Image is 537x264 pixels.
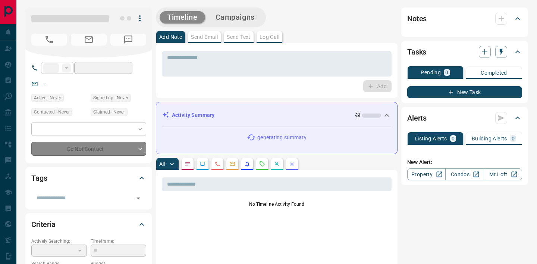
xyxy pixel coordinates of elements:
p: 0 [512,136,515,141]
div: Do Not Contact [31,142,146,156]
div: Tags [31,169,146,187]
p: Building Alerts [472,136,507,141]
a: Property [407,168,446,180]
span: Signed up - Never [93,94,128,102]
svg: Emails [229,161,235,167]
svg: Notes [185,161,191,167]
div: Alerts [407,109,522,127]
p: Add Note [159,34,182,40]
h2: Tasks [407,46,426,58]
p: 0 [452,136,455,141]
span: Claimed - Never [93,108,125,116]
h2: Notes [407,13,427,25]
h2: Criteria [31,218,56,230]
button: New Task [407,86,522,98]
svg: Lead Browsing Activity [200,161,205,167]
span: Contacted - Never [34,108,70,116]
div: Activity Summary [162,108,391,122]
p: Pending [421,70,441,75]
p: generating summary [257,134,306,142]
svg: Agent Actions [289,161,295,167]
p: All [159,161,165,167]
div: Criteria [31,215,146,233]
span: No Number [110,34,146,46]
h2: Alerts [407,112,427,124]
div: Tasks [407,43,522,61]
svg: Opportunities [274,161,280,167]
p: 0 [445,70,448,75]
svg: Listing Alerts [244,161,250,167]
p: New Alert: [407,158,522,166]
span: Active - Never [34,94,61,102]
p: Timeframe: [91,238,146,245]
p: Listing Alerts [415,136,447,141]
button: Campaigns [208,11,262,24]
p: Completed [481,70,507,75]
p: No Timeline Activity Found [162,201,392,208]
svg: Requests [259,161,265,167]
a: Mr.Loft [484,168,522,180]
a: -- [43,81,46,87]
p: Actively Searching: [31,238,87,245]
svg: Calls [214,161,220,167]
button: Open [133,193,144,204]
a: Condos [445,168,484,180]
span: No Email [71,34,107,46]
h2: Tags [31,172,47,184]
p: Activity Summary [172,111,214,119]
button: Timeline [160,11,205,24]
span: No Number [31,34,67,46]
div: Notes [407,10,522,28]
